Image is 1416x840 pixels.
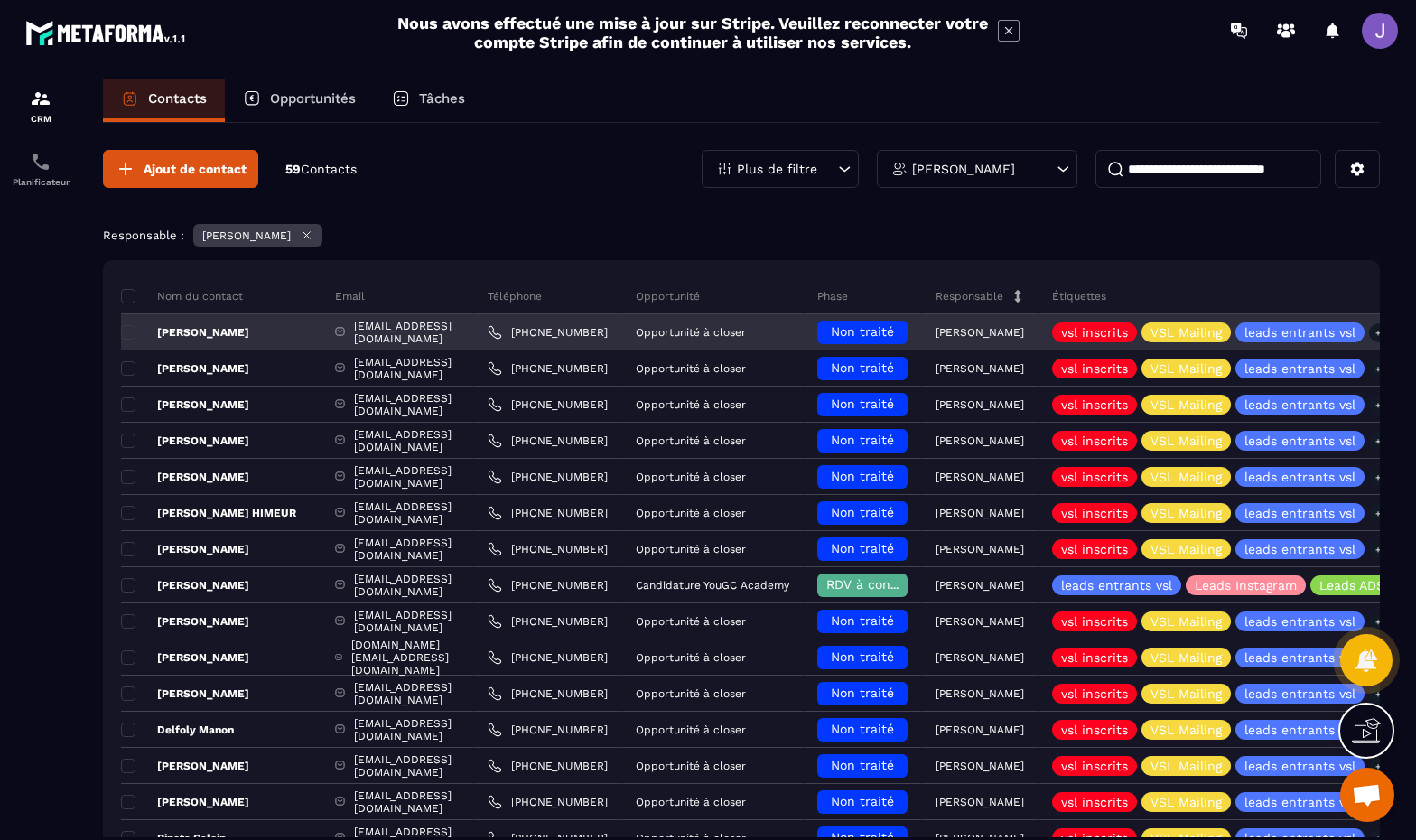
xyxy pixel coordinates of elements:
[1244,796,1355,808] p: leads entrants vsl
[636,687,746,700] p: Opportunité à closer
[1150,543,1222,555] p: VSL Mailing
[1150,507,1222,519] p: VSL Mailing
[1061,434,1128,447] p: vsl inscrits
[121,614,249,629] p: [PERSON_NAME]
[1150,651,1222,664] p: VSL Mailing
[831,469,894,483] span: Non traité
[1369,468,1393,487] p: +3
[1052,289,1106,303] p: Étiquettes
[396,14,989,51] h2: Nous avons effectué une mise à jour sur Stripe. Veuillez reconnecter votre compte Stripe afin de ...
[817,289,848,303] p: Phase
[488,650,608,665] a: [PHONE_NUMBER]
[826,577,943,592] span: RDV à confimer ❓
[488,542,608,556] a: [PHONE_NUMBER]
[936,398,1024,411] p: [PERSON_NAME]
[1369,396,1393,415] p: +3
[636,796,746,808] p: Opportunité à closer
[831,722,894,736] span: Non traité
[1150,471,1222,483] p: VSL Mailing
[936,651,1024,664] p: [PERSON_NAME]
[636,651,746,664] p: Opportunité à closer
[103,79,225,122] a: Contacts
[1061,362,1128,375] p: vsl inscrits
[121,397,249,412] p: [PERSON_NAME]
[1244,398,1355,411] p: leads entrants vsl
[636,471,746,483] p: Opportunité à closer
[936,471,1024,483] p: [PERSON_NAME]
[488,361,608,376] a: [PHONE_NUMBER]
[1061,398,1128,411] p: vsl inscrits
[936,760,1024,772] p: [PERSON_NAME]
[831,686,894,700] span: Non traité
[121,759,249,773] p: [PERSON_NAME]
[936,289,1003,303] p: Responsable
[488,795,608,809] a: [PHONE_NUMBER]
[1150,398,1222,411] p: VSL Mailing
[831,541,894,555] span: Non traité
[1244,326,1355,339] p: leads entrants vsl
[202,229,291,242] p: [PERSON_NAME]
[1244,362,1355,375] p: leads entrants vsl
[1369,540,1393,559] p: +3
[121,686,249,701] p: [PERSON_NAME]
[831,613,894,628] span: Non traité
[636,362,746,375] p: Opportunité à closer
[1061,326,1128,339] p: vsl inscrits
[1150,723,1222,736] p: VSL Mailing
[488,434,608,448] a: [PHONE_NUMBER]
[5,114,77,124] p: CRM
[636,615,746,628] p: Opportunité à closer
[1340,768,1394,822] a: Ouvrir le chat
[936,326,1024,339] p: [PERSON_NAME]
[831,794,894,808] span: Non traité
[270,90,356,107] p: Opportunités
[831,324,894,339] span: Non traité
[335,289,365,303] p: Email
[636,507,746,519] p: Opportunité à closer
[1244,471,1355,483] p: leads entrants vsl
[936,543,1024,555] p: [PERSON_NAME]
[121,723,234,737] p: Delfoly Manon
[1244,687,1355,700] p: leads entrants vsl
[488,397,608,412] a: [PHONE_NUMBER]
[121,542,249,556] p: [PERSON_NAME]
[121,470,249,484] p: [PERSON_NAME]
[488,578,608,593] a: [PHONE_NUMBER]
[488,289,542,303] p: Téléphone
[1061,723,1128,736] p: vsl inscrits
[831,505,894,519] span: Non traité
[636,579,789,592] p: Candidature YouGC Academy
[225,79,374,122] a: Opportunités
[936,507,1024,519] p: [PERSON_NAME]
[1150,326,1222,339] p: VSL Mailing
[1150,687,1222,700] p: VSL Mailing
[636,434,746,447] p: Opportunité à closer
[1061,579,1172,592] p: leads entrants vsl
[636,723,746,736] p: Opportunité à closer
[1244,615,1355,628] p: leads entrants vsl
[936,579,1024,592] p: [PERSON_NAME]
[936,362,1024,375] p: [PERSON_NAME]
[419,90,465,107] p: Tâches
[1244,507,1355,519] p: leads entrants vsl
[488,470,608,484] a: [PHONE_NUMBER]
[936,434,1024,447] p: [PERSON_NAME]
[912,163,1015,175] p: [PERSON_NAME]
[1061,687,1128,700] p: vsl inscrits
[1369,757,1393,776] p: +3
[121,434,249,448] p: [PERSON_NAME]
[1195,579,1297,592] p: Leads Instagram
[936,723,1024,736] p: [PERSON_NAME]
[121,578,249,593] p: [PERSON_NAME]
[1150,434,1222,447] p: VSL Mailing
[488,506,608,520] a: [PHONE_NUMBER]
[5,137,77,201] a: schedulerschedulerPlanificateur
[636,543,746,555] p: Opportunité à closer
[121,325,249,340] p: [PERSON_NAME]
[30,88,51,109] img: formation
[30,151,51,173] img: scheduler
[121,650,249,665] p: [PERSON_NAME]
[1150,615,1222,628] p: VSL Mailing
[148,90,207,107] p: Contacts
[5,177,77,187] p: Planificateur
